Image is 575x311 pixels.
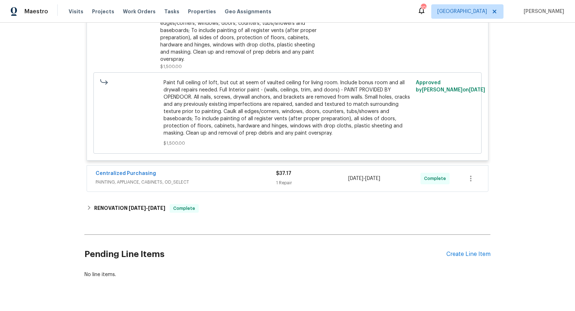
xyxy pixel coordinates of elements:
div: 1 Repair [276,179,348,186]
span: [DATE] [129,206,146,211]
span: - [129,206,165,211]
span: $1,500.00 [164,140,412,147]
h2: Pending Line Items [84,238,446,271]
span: Projects [92,8,114,15]
div: No line items. [84,271,491,278]
div: RENOVATION [DATE]-[DATE]Complete [84,200,491,217]
span: Complete [424,175,449,182]
div: Create Line Item [446,251,491,258]
span: PAINTING, APPLIANCE, CABINETS, OD_SELECT [96,179,276,186]
span: Tasks [164,9,179,14]
span: Approved by [PERSON_NAME] on [416,80,485,93]
span: [DATE] [365,176,380,181]
span: Paint full ceiling of loft, but cut at seem of vaulted ceiling for living room. Include bonus roo... [164,79,412,137]
span: - [348,175,380,182]
span: [GEOGRAPHIC_DATA] [437,8,487,15]
span: [DATE] [148,206,165,211]
span: Complete [170,205,198,212]
span: [DATE] [469,87,485,93]
span: Visits [69,8,83,15]
span: $1,500.00 [160,64,182,69]
span: $37.17 [276,171,291,176]
span: Work Orders [123,8,156,15]
span: Maestro [24,8,48,15]
a: Centralized Purchasing [96,171,156,176]
span: Properties [188,8,216,15]
h6: RENOVATION [94,204,165,213]
span: [PERSON_NAME] [521,8,564,15]
div: 100 [421,4,426,12]
span: Geo Assignments [225,8,271,15]
span: [DATE] [348,176,363,181]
